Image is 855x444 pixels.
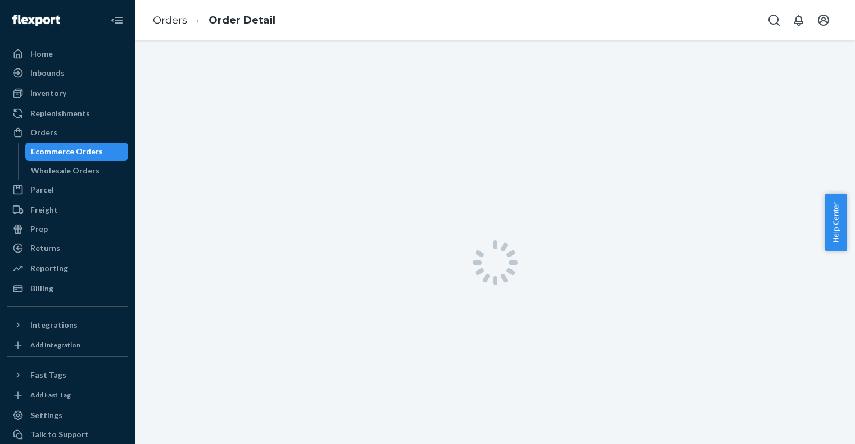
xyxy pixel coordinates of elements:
button: Fast Tags [7,366,128,384]
a: Freight [7,201,128,219]
div: Billing [30,283,53,294]
button: Open notifications [788,9,810,31]
a: Home [7,45,128,63]
div: Home [30,48,53,59]
div: Integrations [30,319,78,331]
div: Add Integration [30,340,80,350]
button: Integrations [7,316,128,334]
a: Parcel [7,181,128,199]
div: Reporting [30,263,68,274]
div: Replenishments [30,108,90,119]
a: Reporting [7,259,128,277]
div: Add Fast Tag [30,390,71,400]
ol: breadcrumbs [144,4,284,37]
a: Replenishments [7,104,128,122]
button: Open account menu [812,9,835,31]
a: Inbounds [7,64,128,82]
div: Inventory [30,88,66,99]
div: Inbounds [30,67,65,79]
a: Billing [7,280,128,297]
div: Prep [30,223,48,235]
div: Freight [30,204,58,216]
button: Help Center [825,194,847,251]
div: Ecommerce Orders [31,146,103,157]
a: Returns [7,239,128,257]
div: Wholesale Orders [31,165,99,176]
div: Orders [30,127,57,138]
button: Open Search Box [763,9,785,31]
a: Prep [7,220,128,238]
a: Inventory [7,84,128,102]
a: Settings [7,406,128,424]
button: Close Navigation [106,9,128,31]
a: Order Detail [209,14,275,26]
img: Flexport logo [12,15,60,26]
div: Parcel [30,184,54,195]
div: Talk to Support [30,429,89,440]
a: Ecommerce Orders [25,143,129,161]
a: Add Fast Tag [7,388,128,402]
a: Wholesale Orders [25,162,129,180]
a: Orders [7,123,128,141]
button: Talk to Support [7,425,128,443]
a: Orders [153,14,187,26]
div: Settings [30,410,62,421]
a: Add Integration [7,338,128,352]
div: Returns [30,242,60,254]
div: Fast Tags [30,369,66,381]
